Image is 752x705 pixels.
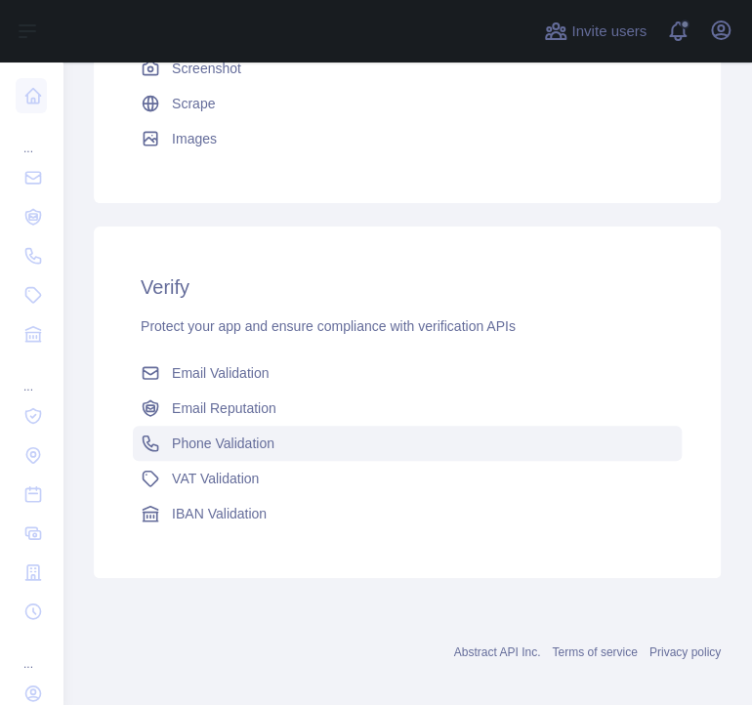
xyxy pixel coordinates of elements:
a: Scrape [133,86,682,121]
div: ... [16,633,47,672]
span: VAT Validation [172,469,259,488]
span: Invite users [571,21,647,43]
a: IBAN Validation [133,496,682,531]
a: Email Validation [133,355,682,391]
div: ... [16,355,47,394]
span: Screenshot [172,59,241,78]
span: Scrape [172,94,215,113]
span: Images [172,129,217,148]
a: Images [133,121,682,156]
span: Email Reputation [172,398,276,418]
a: VAT Validation [133,461,682,496]
span: Protect your app and ensure compliance with verification APIs [141,318,516,334]
button: Invite users [540,16,650,47]
a: Terms of service [552,645,637,659]
a: Phone Validation [133,426,682,461]
a: Email Reputation [133,391,682,426]
a: Abstract API Inc. [454,645,541,659]
div: ... [16,117,47,156]
span: IBAN Validation [172,504,267,523]
span: Phone Validation [172,434,274,453]
a: Privacy policy [649,645,721,659]
span: Email Validation [172,363,269,383]
a: Screenshot [133,51,682,86]
h3: Verify [141,273,674,301]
